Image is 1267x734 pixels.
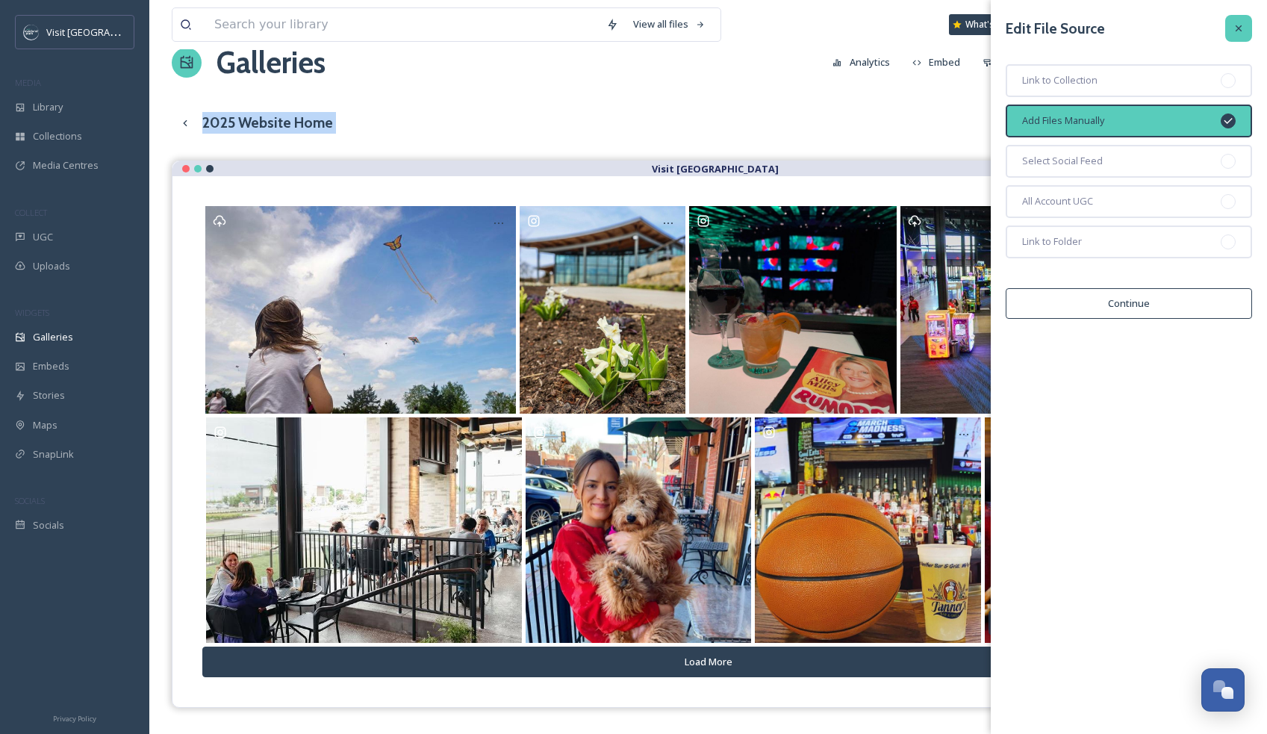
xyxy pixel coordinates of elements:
span: Uploads [33,259,70,273]
a: Officially the first day of Spring! Despite the crazy weather, colors are starting to show at OP ... [518,206,688,414]
a: Are you feeling the LOVE, Overland Park?! 💘 It's almost Valentine's Day weekend and we have some ... [688,206,899,414]
button: Continue [1006,288,1252,319]
span: WIDGETS [15,307,49,318]
span: Select Social Feed [1022,154,1103,168]
span: Galleries [33,330,73,344]
button: Customise [975,48,1073,77]
h3: Edit File Source [1006,18,1105,40]
span: Embeds [33,359,69,373]
span: Link to Folder [1022,234,1082,249]
a: Eat at Gate's! 🎩 [983,417,1212,643]
input: Search your library [207,8,599,41]
strong: Visit [GEOGRAPHIC_DATA] [652,162,779,175]
img: c3es6xdrejuflcaqpovn.png [24,25,39,40]
button: Load More [202,647,1214,677]
a: What's New [949,14,1024,35]
span: All Account UGC [1022,194,1093,208]
span: Stories [33,388,65,402]
span: Privacy Policy [53,714,96,724]
button: Open Chat [1201,668,1245,712]
span: COLLECT [15,207,47,218]
button: Analytics [825,48,897,77]
span: Link to Collection [1022,73,1098,87]
a: Privacy Policy [53,709,96,727]
h3: 2025 Website Home [202,112,333,134]
a: ONE MORE SLEEP🙌🏀🍀 [753,417,983,643]
span: Media Centres [33,158,99,172]
span: Socials [33,518,64,532]
span: SnapLink [33,447,74,461]
a: Galleries [217,40,326,85]
a: Bring your good boys and good girls to Downtown OP! 🐕 Find a seat and a treat at the one of the m... [523,417,753,643]
span: Add Files Manually [1022,113,1104,128]
span: Collections [33,129,82,143]
span: Visit [GEOGRAPHIC_DATA] [46,25,162,39]
button: Embed [905,48,968,77]
a: Analytics [825,48,905,77]
span: Maps [33,418,57,432]
a: View all files [626,10,713,39]
span: UGC [33,230,53,244]
span: SOCIALS [15,495,45,506]
span: MEDIA [15,77,41,88]
span: Library [33,100,63,114]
